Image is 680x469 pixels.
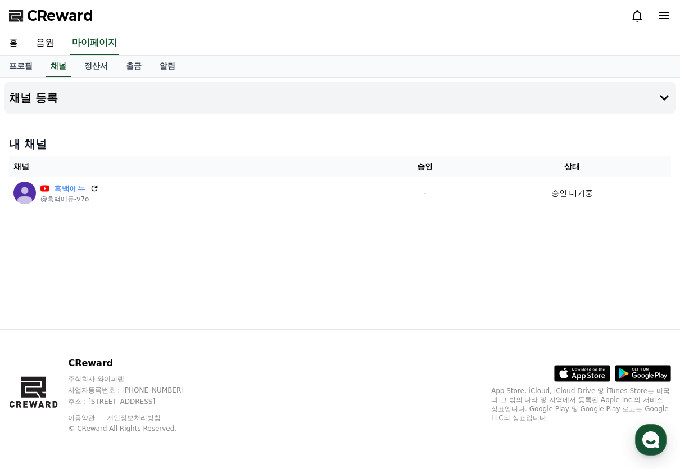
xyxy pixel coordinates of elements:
[40,195,99,204] p: @흑백에듀-v7o
[68,397,205,406] p: 주소 : [STREET_ADDRESS]
[68,375,205,384] p: 주식회사 와이피랩
[68,424,205,433] p: © CReward All Rights Reserved.
[9,7,93,25] a: CReward
[13,182,36,204] img: 흑백에듀
[473,156,671,177] th: 상태
[70,31,119,55] a: 마이페이지
[151,56,184,77] a: 알림
[9,136,671,152] h4: 내 채널
[551,187,593,199] p: 승인 대기중
[107,414,161,422] a: 개인정보처리방침
[27,7,93,25] span: CReward
[377,156,473,177] th: 승인
[9,156,377,177] th: 채널
[46,56,71,77] a: 채널
[75,56,117,77] a: 정산서
[491,386,671,422] p: App Store, iCloud, iCloud Drive 및 iTunes Store는 미국과 그 밖의 나라 및 지역에서 등록된 Apple Inc.의 서비스 상표입니다. Goo...
[4,82,676,114] button: 채널 등록
[27,31,63,55] a: 음원
[381,187,468,199] p: -
[54,183,85,195] a: 흑백에듀
[117,56,151,77] a: 출금
[9,92,58,104] h4: 채널 등록
[68,357,205,370] p: CReward
[68,414,103,422] a: 이용약관
[68,386,205,395] p: 사업자등록번호 : [PHONE_NUMBER]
